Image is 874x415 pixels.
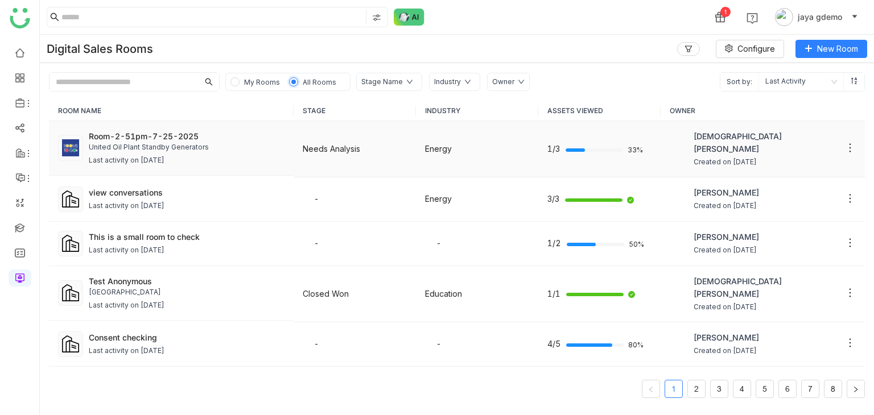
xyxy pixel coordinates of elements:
img: ask-buddy-normal.svg [394,9,424,26]
li: 4 [733,380,751,398]
span: 1/3 [547,143,560,155]
span: 50% [629,241,642,248]
button: New Room [795,40,867,58]
span: Created on [DATE] [694,245,759,256]
span: [DEMOGRAPHIC_DATA][PERSON_NAME] [694,275,839,300]
span: - [314,238,319,248]
div: Last activity on [DATE] [89,245,164,256]
th: INDUSTRY [416,101,538,121]
span: jaya gdemo [798,11,842,23]
span: Created on [DATE] [694,157,839,168]
img: avatar [775,8,793,26]
span: New Room [817,43,858,55]
div: view conversations [89,186,285,198]
div: Owner [492,77,514,88]
a: 6 [779,380,796,397]
img: logo [10,8,30,28]
div: Room-2-51pm-7-25-2025 [89,130,285,142]
span: Education [425,289,462,298]
div: Digital Sales Rooms [47,42,153,56]
span: Created on [DATE] [694,201,759,211]
span: [DEMOGRAPHIC_DATA][PERSON_NAME] [694,130,839,155]
li: 5 [756,380,774,398]
div: This is a small room to check [89,231,285,243]
span: [PERSON_NAME] [694,331,759,344]
div: Test Anonymous [89,275,285,287]
img: search-type.svg [372,13,381,22]
span: Closed Won [303,289,349,298]
img: 684a9b06de261c4b36a3cf65 [670,140,688,158]
span: All Rooms [303,78,336,86]
span: Sort by: [720,73,758,91]
nz-select-item: Last Activity [765,73,837,91]
li: 6 [778,380,797,398]
div: Consent checking [89,331,285,343]
button: Configure [716,40,784,58]
a: 7 [802,380,819,397]
img: 684a9aedde261c4b36a3ced9 [670,234,688,252]
span: Energy [425,194,452,204]
li: 3 [710,380,728,398]
div: Last activity on [DATE] [89,155,164,166]
a: 8 [824,380,842,397]
span: - [436,339,441,348]
span: My Rooms [244,78,280,86]
li: 1 [665,380,683,398]
span: Created on [DATE] [694,346,759,356]
th: ROOM NAME [49,101,294,121]
a: 2 [688,380,705,397]
span: [PERSON_NAME] [694,186,759,199]
div: Last activity on [DATE] [89,300,164,311]
span: 1/2 [547,237,561,250]
th: STAGE [294,101,416,121]
span: 3/3 [547,193,559,205]
button: Previous Page [642,380,660,398]
th: OWNER [661,101,865,121]
img: 684a9aedde261c4b36a3ced9 [670,335,688,353]
div: United Oil Plant Standby Generators [89,142,285,153]
li: 8 [824,380,842,398]
img: 684a9b22de261c4b36a3d00f [670,190,688,208]
div: [GEOGRAPHIC_DATA] [89,287,285,298]
li: 7 [801,380,819,398]
span: Needs Analysis [303,144,360,153]
a: 3 [711,380,728,397]
span: 4/5 [547,338,560,350]
span: Configure [737,43,775,55]
button: Next Page [847,380,865,398]
a: 5 [756,380,773,397]
span: - [314,194,319,204]
div: Last activity on [DATE] [89,346,164,356]
div: Stage Name [361,77,403,88]
div: 1 [720,7,731,17]
span: 80% [628,342,642,348]
li: 2 [687,380,706,398]
button: jaya gdemo [773,8,860,26]
span: Energy [425,144,452,153]
th: ASSETS VIEWED [538,101,661,121]
div: Industry [434,77,461,88]
div: Last activity on [DATE] [89,201,164,211]
span: 1/1 [547,288,560,300]
a: 4 [733,380,751,397]
span: 33% [628,147,641,153]
span: - [314,339,319,348]
img: help.svg [747,13,758,24]
span: - [436,238,441,248]
a: 1 [665,380,682,397]
img: 684a9b06de261c4b36a3cf65 [670,285,688,303]
span: Created on [DATE] [694,302,839,313]
span: [PERSON_NAME] [694,231,759,243]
